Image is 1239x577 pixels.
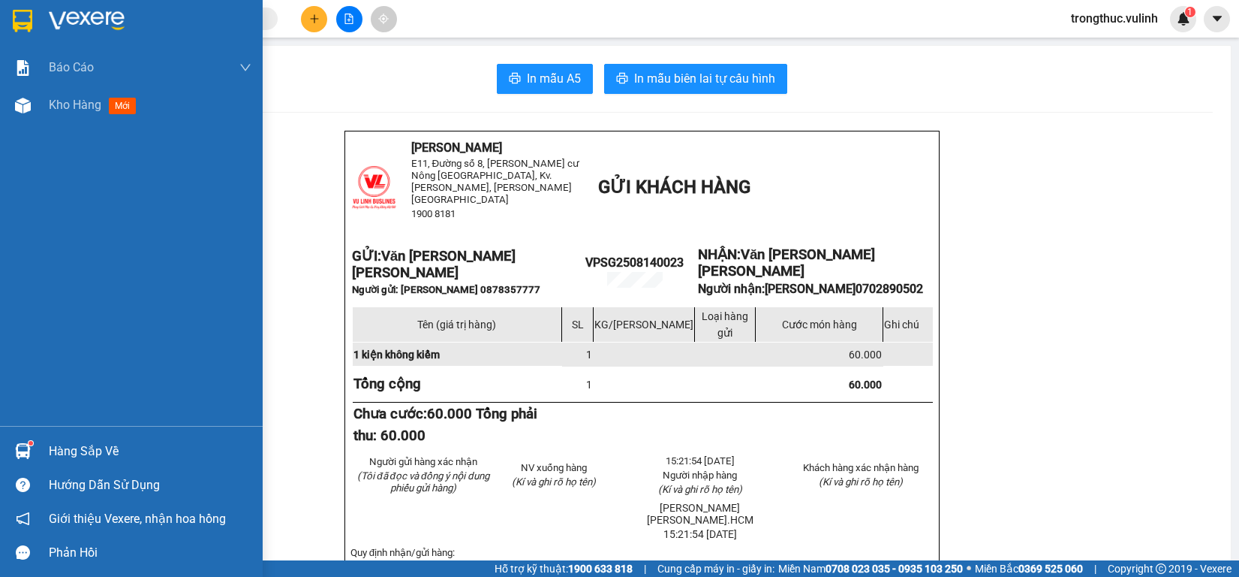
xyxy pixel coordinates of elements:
[883,307,934,343] td: Ghi chú
[1156,563,1166,574] span: copyright
[411,140,502,155] span: [PERSON_NAME]
[495,560,633,577] span: Hỗ trợ kỹ thuật:
[975,560,1083,577] span: Miền Bắc
[49,542,251,564] div: Phản hồi
[352,248,516,281] strong: GỬI:
[634,69,775,88] span: In mẫu biên lai tự cấu hình
[694,307,755,343] td: Loại hàng gửi
[411,158,579,205] span: E11, Đường số 8, [PERSON_NAME] cư Nông [GEOGRAPHIC_DATA], Kv.[PERSON_NAME], [PERSON_NAME][GEOGRAP...
[1059,9,1170,28] span: trongthuc.vulinh
[13,10,32,32] img: logo-vxr
[647,502,753,526] span: [PERSON_NAME] [PERSON_NAME].HCM
[586,379,592,391] span: 1
[344,14,354,24] span: file-add
[562,307,594,343] td: SL
[698,282,923,296] strong: Người nhận:
[1185,7,1195,17] sup: 1
[352,284,540,295] span: Người gửi: [PERSON_NAME] 0878357777
[352,307,562,343] td: Tên (giá trị hàng)
[16,478,30,492] span: question-circle
[301,6,327,32] button: plus
[1187,7,1192,17] span: 1
[357,470,489,494] em: (Tôi đã đọc và đồng ý nội dung phiếu gửi hàng)
[49,98,101,112] span: Kho hàng
[352,248,516,281] span: Văn [PERSON_NAME] [PERSON_NAME]
[411,208,456,219] span: 1900 8181
[849,379,882,391] span: 60.000
[663,470,737,481] span: Người nhập hàng
[521,462,587,473] span: NV xuống hàng
[497,64,593,94] button: printerIn mẫu A5
[378,14,389,24] span: aim
[369,456,477,467] span: Người gửi hàng xác nhận
[350,547,455,558] span: Quy định nhận/gửi hàng:
[644,560,646,577] span: |
[49,58,94,77] span: Báo cáo
[16,512,30,526] span: notification
[29,441,33,446] sup: 1
[1094,560,1096,577] span: |
[1204,6,1230,32] button: caret-down
[778,560,963,577] span: Miền Nam
[849,349,882,361] span: 60.000
[657,560,774,577] span: Cung cấp máy in - giấy in:
[353,406,537,444] strong: Chưa cước:
[309,14,320,24] span: plus
[755,307,883,343] td: Cước món hàng
[49,440,251,463] div: Hàng sắp về
[698,246,875,279] strong: NHẬN:
[353,376,421,392] strong: Tổng cộng
[1018,563,1083,575] strong: 0369 525 060
[666,455,735,467] span: 15:21:54 [DATE]
[803,462,919,473] span: Khách hàng xác nhận hàng
[371,6,397,32] button: aim
[353,349,440,361] span: 1 kiện không kiểm
[598,177,750,198] span: GỬI KHÁCH HÀNG
[967,566,971,572] span: ⚪️
[568,563,633,575] strong: 1900 633 818
[819,476,903,488] span: (Kí và ghi rõ họ tên)
[1177,12,1190,26] img: icon-new-feature
[109,98,136,114] span: mới
[604,64,787,94] button: printerIn mẫu biên lai tự cấu hình
[825,563,963,575] strong: 0708 023 035 - 0935 103 250
[509,72,521,86] span: printer
[856,282,923,296] span: 0702890502
[352,165,396,210] img: logo
[585,255,684,270] span: VPSG2508140023
[616,72,628,86] span: printer
[15,443,31,459] img: warehouse-icon
[16,545,30,560] span: message
[239,62,251,74] span: down
[49,509,226,528] span: Giới thiệu Vexere, nhận hoa hồng
[698,246,875,279] span: Văn [PERSON_NAME] [PERSON_NAME]
[15,98,31,113] img: warehouse-icon
[1210,12,1224,26] span: caret-down
[336,6,362,32] button: file-add
[663,528,737,540] span: 15:21:54 [DATE]
[49,474,251,497] div: Hướng dẫn sử dụng
[353,406,537,444] span: 60.000 Tổng phải thu: 60.000
[15,60,31,76] img: solution-icon
[593,307,694,343] td: KG/[PERSON_NAME]
[512,476,596,488] span: (Kí và ghi rõ họ tên)
[658,484,742,495] span: (Kí và ghi rõ họ tên)
[527,69,581,88] span: In mẫu A5
[765,282,923,296] span: [PERSON_NAME]
[586,349,592,361] span: 1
